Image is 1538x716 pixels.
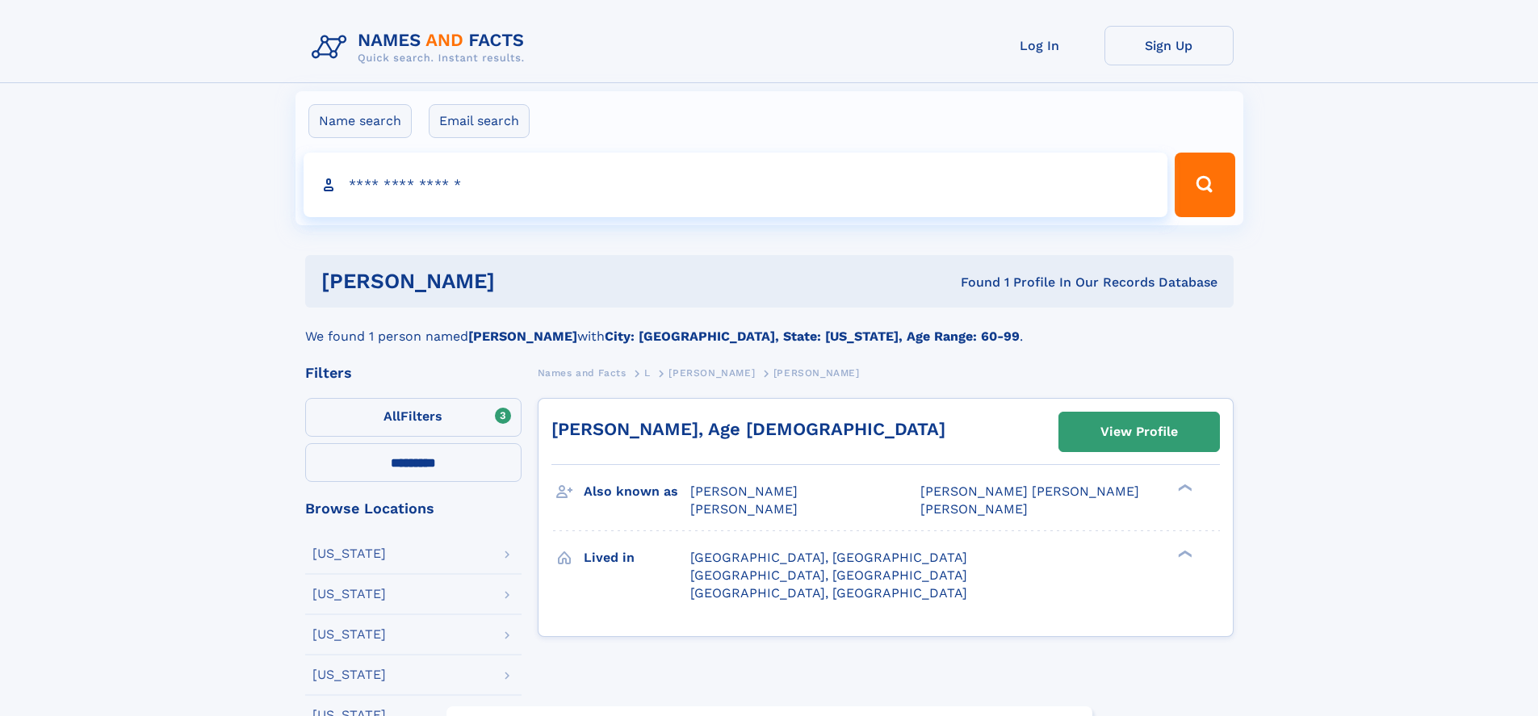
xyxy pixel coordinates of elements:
[1174,548,1193,559] div: ❯
[690,550,967,565] span: [GEOGRAPHIC_DATA], [GEOGRAPHIC_DATA]
[975,26,1104,65] a: Log In
[429,104,530,138] label: Email search
[468,329,577,344] b: [PERSON_NAME]
[305,366,522,380] div: Filters
[308,104,412,138] label: Name search
[304,153,1168,217] input: search input
[551,419,945,439] a: [PERSON_NAME], Age [DEMOGRAPHIC_DATA]
[312,628,386,641] div: [US_STATE]
[668,362,755,383] a: [PERSON_NAME]
[305,308,1234,346] div: We found 1 person named with .
[920,484,1139,499] span: [PERSON_NAME] [PERSON_NAME]
[727,274,1217,291] div: Found 1 Profile In Our Records Database
[538,362,627,383] a: Names and Facts
[690,501,798,517] span: [PERSON_NAME]
[644,367,651,379] span: L
[584,478,690,505] h3: Also known as
[321,271,728,291] h1: [PERSON_NAME]
[690,567,967,583] span: [GEOGRAPHIC_DATA], [GEOGRAPHIC_DATA]
[312,588,386,601] div: [US_STATE]
[668,367,755,379] span: [PERSON_NAME]
[305,398,522,437] label: Filters
[1104,26,1234,65] a: Sign Up
[1100,413,1178,450] div: View Profile
[644,362,651,383] a: L
[312,547,386,560] div: [US_STATE]
[690,585,967,601] span: [GEOGRAPHIC_DATA], [GEOGRAPHIC_DATA]
[312,668,386,681] div: [US_STATE]
[383,408,400,424] span: All
[1059,412,1219,451] a: View Profile
[1174,483,1193,493] div: ❯
[690,484,798,499] span: [PERSON_NAME]
[773,367,860,379] span: [PERSON_NAME]
[305,501,522,516] div: Browse Locations
[1175,153,1234,217] button: Search Button
[605,329,1020,344] b: City: [GEOGRAPHIC_DATA], State: [US_STATE], Age Range: 60-99
[920,501,1028,517] span: [PERSON_NAME]
[305,26,538,69] img: Logo Names and Facts
[584,544,690,572] h3: Lived in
